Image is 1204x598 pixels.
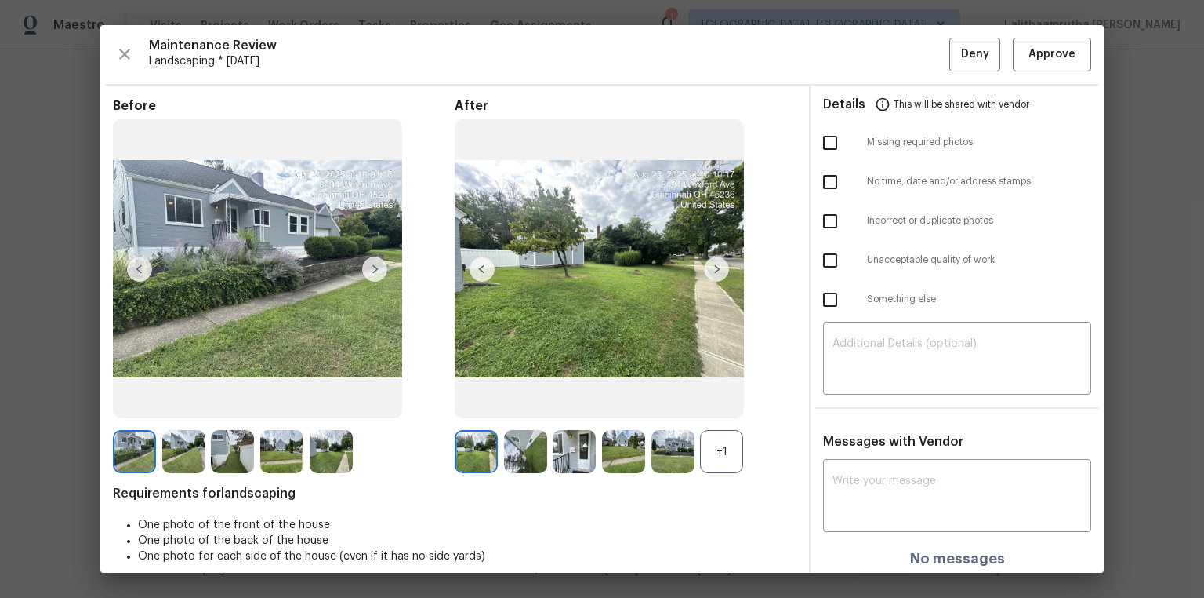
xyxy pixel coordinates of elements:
[811,123,1104,162] div: Missing required photos
[811,202,1104,241] div: Incorrect or duplicate photos
[823,86,865,123] span: Details
[1028,45,1075,64] span: Approve
[867,253,1091,267] span: Unacceptable quality of work
[113,486,796,501] span: Requirements for landscaping
[362,257,387,282] img: right-chevron-button-url
[138,533,796,549] li: One photo of the back of the house
[138,517,796,533] li: One photo of the front of the house
[811,162,1104,202] div: No time, date and/or address stamps
[455,98,796,114] span: After
[867,293,1091,306] span: Something else
[949,38,1000,71] button: Deny
[811,280,1104,319] div: Something else
[961,45,989,64] span: Deny
[149,38,949,53] span: Maintenance Review
[700,430,743,473] div: +1
[910,551,1005,567] h4: No messages
[823,436,963,448] span: Messages with Vendor
[867,214,1091,228] span: Incorrect or duplicate photos
[127,257,152,282] img: left-chevron-button-url
[138,549,796,564] li: One photo for each side of the house (even if it has no side yards)
[1013,38,1091,71] button: Approve
[811,241,1104,280] div: Unacceptable quality of work
[113,98,455,114] span: Before
[149,53,949,69] span: Landscaping * [DATE]
[867,136,1091,149] span: Missing required photos
[894,86,1029,123] span: This will be shared with vendor
[867,175,1091,188] span: No time, date and/or address stamps
[470,257,495,282] img: left-chevron-button-url
[704,257,729,282] img: right-chevron-button-url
